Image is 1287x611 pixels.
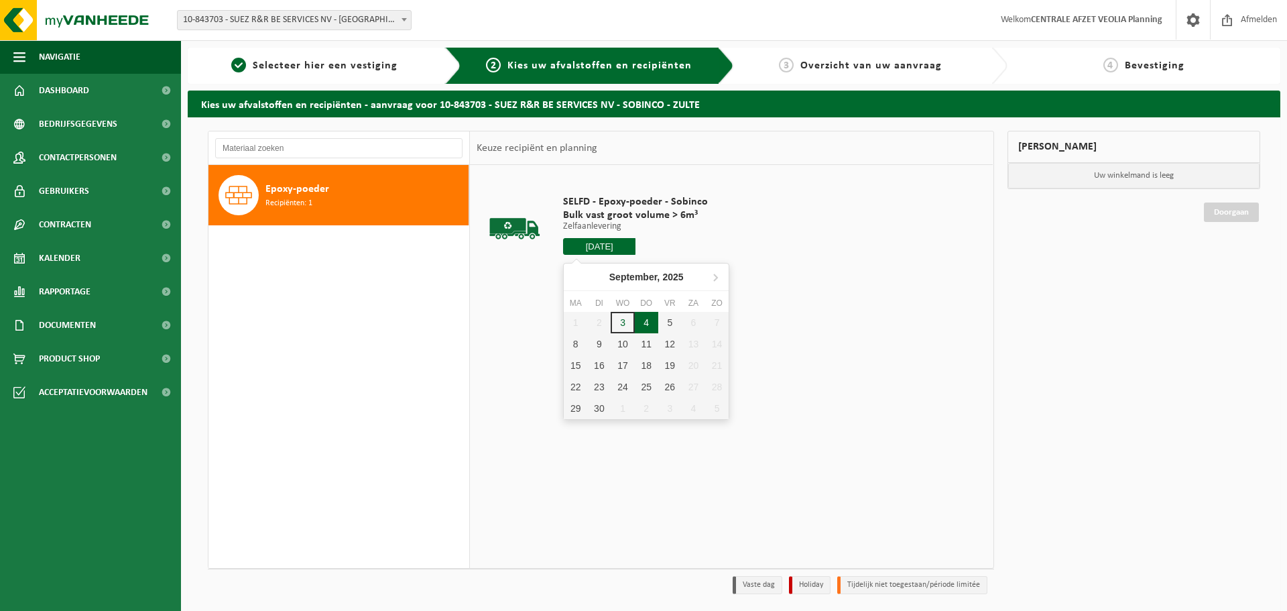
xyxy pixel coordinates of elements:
span: Kies uw afvalstoffen en recipiënten [507,60,692,71]
span: Product Shop [39,342,100,376]
span: Bulk vast groot volume > 6m³ [563,209,708,222]
div: [PERSON_NAME] [1007,131,1261,163]
span: Rapportage [39,275,90,309]
button: Epoxy-poeder Recipiënten: 1 [208,165,469,225]
span: Bedrijfsgegevens [39,107,117,141]
a: Doorgaan [1204,203,1259,222]
div: 29 [564,398,587,419]
div: 17 [611,355,634,376]
div: vr [658,296,682,310]
div: 24 [611,376,634,398]
div: 12 [658,333,682,355]
div: 23 [587,376,611,398]
div: di [587,296,611,310]
strong: CENTRALE AFZET VEOLIA Planning [1031,15,1162,25]
span: Acceptatievoorwaarden [39,376,147,409]
div: 16 [587,355,611,376]
div: 4 [635,312,658,333]
span: 10-843703 - SUEZ R&R BE SERVICES NV - SOBINCO - ZULTE [177,10,412,30]
a: 1Selecteer hier een vestiging [194,58,434,74]
div: 25 [635,376,658,398]
div: 5 [658,312,682,333]
h2: Kies uw afvalstoffen en recipiënten - aanvraag voor 10-843703 - SUEZ R&R BE SERVICES NV - SOBINCO... [188,91,1280,117]
div: ma [564,296,587,310]
div: wo [611,296,634,310]
div: 15 [564,355,587,376]
div: do [635,296,658,310]
div: zo [705,296,729,310]
p: Uw winkelmand is leeg [1008,163,1260,188]
div: Keuze recipiënt en planning [470,131,604,165]
div: 8 [564,333,587,355]
span: 1 [231,58,246,72]
span: Gebruikers [39,174,89,208]
li: Vaste dag [733,576,782,594]
div: 19 [658,355,682,376]
div: 30 [587,398,611,419]
span: SELFD - Epoxy-poeder - Sobinco [563,195,708,209]
p: Zelfaanlevering [563,222,708,231]
span: Overzicht van uw aanvraag [800,60,942,71]
div: 9 [587,333,611,355]
span: Contactpersonen [39,141,117,174]
li: Holiday [789,576,831,594]
span: Epoxy-poeder [265,181,329,197]
div: 26 [658,376,682,398]
div: 18 [635,355,658,376]
input: Selecteer datum [563,238,635,255]
span: Selecteer hier een vestiging [253,60,397,71]
span: 3 [779,58,794,72]
input: Materiaal zoeken [215,138,463,158]
div: 3 [658,398,682,419]
div: 22 [564,376,587,398]
div: 2 [635,398,658,419]
span: Documenten [39,309,96,342]
span: Recipiënten: 1 [265,197,312,210]
span: 10-843703 - SUEZ R&R BE SERVICES NV - SOBINCO - ZULTE [178,11,411,30]
span: Bevestiging [1125,60,1184,71]
li: Tijdelijk niet toegestaan/période limitée [837,576,987,594]
div: 10 [611,333,634,355]
span: Contracten [39,208,91,241]
div: za [682,296,705,310]
span: 2 [486,58,501,72]
div: 1 [611,398,634,419]
span: Kalender [39,241,80,275]
span: 4 [1103,58,1118,72]
div: 3 [611,312,634,333]
i: 2025 [662,272,683,282]
span: Dashboard [39,74,89,107]
div: September, [604,266,689,288]
div: 11 [635,333,658,355]
span: Navigatie [39,40,80,74]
